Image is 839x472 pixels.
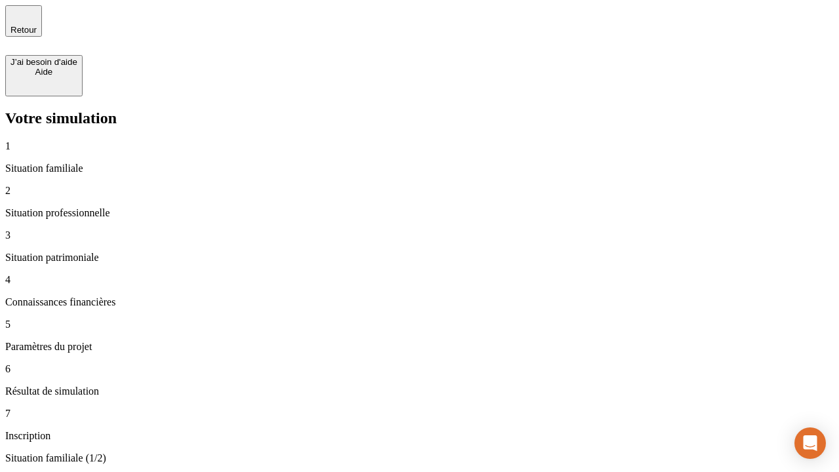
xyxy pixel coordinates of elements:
[5,185,834,197] p: 2
[5,109,834,127] h2: Votre simulation
[5,252,834,264] p: Situation patrimoniale
[5,319,834,330] p: 5
[5,229,834,241] p: 3
[5,408,834,420] p: 7
[794,427,826,459] div: Open Intercom Messenger
[5,5,42,37] button: Retour
[5,55,83,96] button: J’ai besoin d'aideAide
[5,341,834,353] p: Paramètres du projet
[5,430,834,442] p: Inscription
[5,385,834,397] p: Résultat de simulation
[10,67,77,77] div: Aide
[5,140,834,152] p: 1
[5,207,834,219] p: Situation professionnelle
[5,296,834,308] p: Connaissances financières
[5,274,834,286] p: 4
[10,25,37,35] span: Retour
[5,363,834,375] p: 6
[10,57,77,67] div: J’ai besoin d'aide
[5,163,834,174] p: Situation familiale
[5,452,834,464] p: Situation familiale (1/2)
